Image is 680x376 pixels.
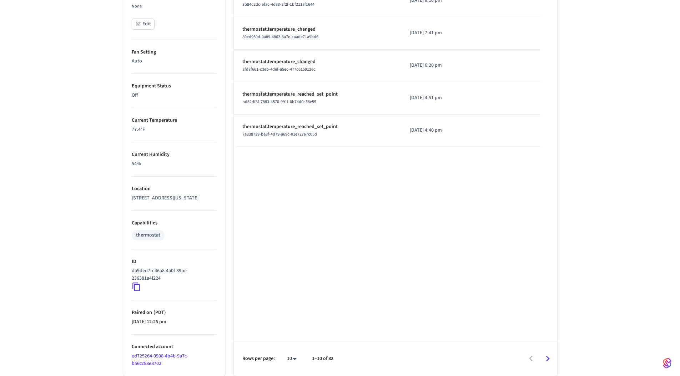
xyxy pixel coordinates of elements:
[283,354,301,364] div: 10
[410,94,470,102] p: [DATE] 4:51 pm
[132,57,217,65] p: Auto
[242,91,393,98] p: thermostat.temperature_reached_set_point
[539,350,556,367] button: Go to next page
[152,309,166,316] span: ( PDT )
[242,99,316,105] span: bd52df8f-7883-4570-991f-0b74d0c56e55
[410,127,470,134] p: [DATE] 4:40 pm
[132,219,217,227] p: Capabilities
[132,185,217,193] p: Location
[410,62,470,69] p: [DATE] 6:20 pm
[242,26,393,33] p: thermostat.temperature_changed
[132,19,155,30] button: Edit
[242,34,318,40] span: 80ed960d-0a09-4862-8a7e-caade71a9bd6
[242,58,393,66] p: thermostat.temperature_changed
[242,123,393,131] p: thermostat.temperature_reached_set_point
[132,352,188,367] a: ed725264-0908-4b4b-9a7c-b56cc58e8702
[132,309,217,316] p: Paired on
[242,131,317,137] span: 7a338739-be3f-4d79-a69c-01e72767c05d
[132,258,217,265] p: ID
[132,117,217,124] p: Current Temperature
[132,126,217,133] p: 77.4 °F
[132,3,142,9] span: None
[242,1,314,7] span: 3b84c2dc-efac-4d33-af2f-1bf211af1644
[410,29,470,37] p: [DATE] 7:41 pm
[132,160,217,168] p: 54%
[132,318,217,326] p: [DATE] 12:25 pm
[132,343,217,351] p: Connected account
[132,82,217,90] p: Equipment Status
[132,92,217,99] p: Off
[136,232,160,239] div: thermostat
[663,357,671,369] img: SeamLogoGradient.69752ec5.svg
[242,355,275,362] p: Rows per page:
[312,355,333,362] p: 1–10 of 82
[132,49,217,56] p: Fan Setting
[242,66,316,72] span: 3fd8f661-c3eb-4def-a5ec-477c6159126c
[132,151,217,158] p: Current Humidity
[132,194,217,202] p: [STREET_ADDRESS][US_STATE]
[132,267,214,282] p: da9ded7b-46a8-4a0f-89be-236381a4f224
